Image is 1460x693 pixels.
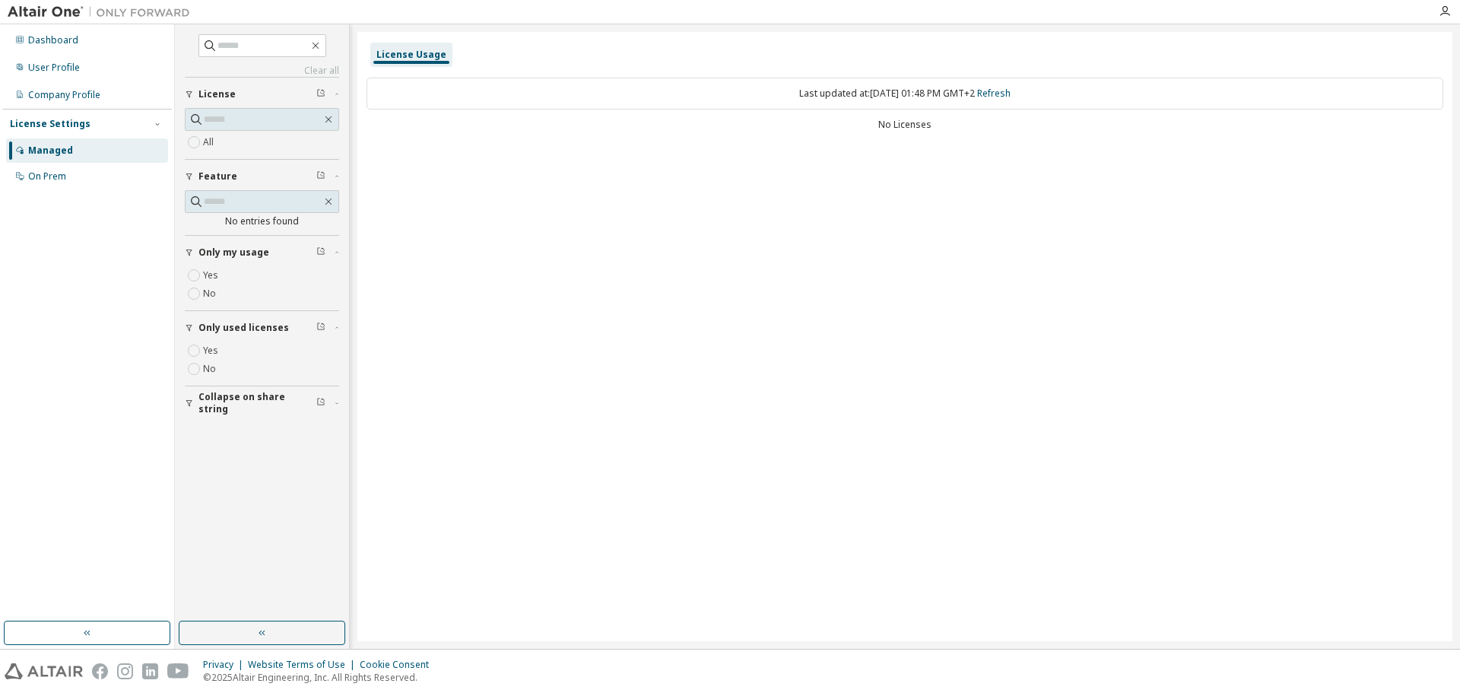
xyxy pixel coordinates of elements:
[316,397,325,409] span: Clear filter
[167,663,189,679] img: youtube.svg
[8,5,198,20] img: Altair One
[142,663,158,679] img: linkedin.svg
[10,118,90,130] div: License Settings
[316,246,325,259] span: Clear filter
[185,236,339,269] button: Only my usage
[316,88,325,100] span: Clear filter
[203,266,221,285] label: Yes
[185,386,339,420] button: Collapse on share string
[28,62,80,74] div: User Profile
[198,170,237,183] span: Feature
[185,311,339,345] button: Only used licenses
[185,160,339,193] button: Feature
[28,170,66,183] div: On Prem
[198,391,316,415] span: Collapse on share string
[367,119,1443,131] div: No Licenses
[198,322,289,334] span: Only used licenses
[185,215,339,227] div: No entries found
[28,145,73,157] div: Managed
[367,78,1443,110] div: Last updated at: [DATE] 01:48 PM GMT+2
[248,659,360,671] div: Website Terms of Use
[316,170,325,183] span: Clear filter
[203,671,438,684] p: © 2025 Altair Engineering, Inc. All Rights Reserved.
[185,78,339,111] button: License
[5,663,83,679] img: altair_logo.svg
[28,89,100,101] div: Company Profile
[92,663,108,679] img: facebook.svg
[203,360,219,378] label: No
[117,663,133,679] img: instagram.svg
[203,342,221,360] label: Yes
[316,322,325,334] span: Clear filter
[977,87,1011,100] a: Refresh
[198,246,269,259] span: Only my usage
[198,88,236,100] span: License
[360,659,438,671] div: Cookie Consent
[203,285,219,303] label: No
[203,659,248,671] div: Privacy
[185,65,339,77] a: Clear all
[203,133,217,151] label: All
[28,34,78,46] div: Dashboard
[376,49,446,61] div: License Usage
